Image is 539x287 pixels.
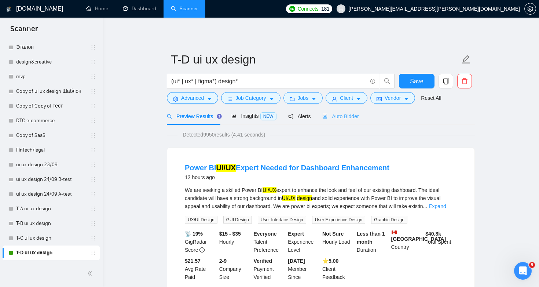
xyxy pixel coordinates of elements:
[439,74,453,88] button: copy
[16,143,86,157] a: FinTech/legal
[16,172,86,187] a: ui ux design 24/09 B-test
[16,201,86,216] a: T-A ui ux design
[167,113,220,119] span: Preview Results
[282,195,296,201] mark: UI/UX
[332,96,337,102] span: user
[86,6,108,12] a: homeHome
[421,94,441,102] a: Reset All
[429,203,446,209] a: Expand
[16,84,86,99] a: Copy of ui ux design Шаблон
[254,258,272,264] b: Verified
[370,79,375,84] span: info-circle
[167,92,218,104] button: settingAdvancedcaret-down
[322,231,344,237] b: Not Sure
[90,162,96,168] span: holder
[199,247,205,253] span: info-circle
[338,6,344,11] span: user
[223,216,252,224] span: GUI Design
[321,230,355,254] div: Hourly Load
[357,231,385,245] b: Less than 1 month
[321,257,355,281] div: Client Feedback
[221,92,280,104] button: barsJob Categorycaret-down
[322,114,327,119] span: robot
[425,231,441,237] b: $ 40.8k
[390,230,424,254] div: Country
[183,257,218,281] div: Avg Rate Paid
[171,50,460,69] input: Scanner name...
[377,96,382,102] span: idcard
[171,6,198,12] a: searchScanner
[90,235,96,241] span: holder
[219,258,227,264] b: 2-9
[355,230,390,254] div: Duration
[283,92,323,104] button: folderJobscaret-down
[227,96,232,102] span: bars
[298,94,309,102] span: Jobs
[90,88,96,94] span: holder
[90,250,96,256] span: holder
[340,94,353,102] span: Client
[90,221,96,226] span: holder
[286,230,321,254] div: Experience Level
[231,113,236,119] span: area-chart
[90,191,96,197] span: holder
[177,131,270,139] span: Detected 9950 results (4.41 seconds)
[356,96,361,102] span: caret-down
[216,113,223,120] div: Tooltip anchor
[183,230,218,254] div: GigRadar Score
[290,96,295,102] span: folder
[16,157,86,172] a: ui ux design 23/09
[185,231,203,237] b: 📡 19%
[171,77,367,86] input: Search Freelance Jobs...
[312,216,365,224] span: User Experience Design
[423,203,428,209] span: ...
[311,96,316,102] span: caret-down
[185,173,389,182] div: 12 hours ago
[380,74,395,88] button: search
[525,6,536,12] span: setting
[269,96,274,102] span: caret-down
[16,99,86,113] a: Copy of Copy of тест
[185,186,457,210] div: We are seeking a skilled Power BI expert to enhance the look and feel of our existing dashboard. ...
[410,77,423,86] span: Save
[185,258,201,264] b: $21.57
[16,55,86,69] a: design&creative
[123,6,156,12] a: dashboardDashboard
[90,103,96,109] span: holder
[514,262,532,280] iframe: Intercom live chat
[16,128,86,143] a: Copy of SaaS
[252,257,287,281] div: Payment Verified
[424,230,458,254] div: Total Spent
[289,6,295,12] img: upwork-logo.png
[16,187,86,201] a: ui ux design 24/09 A-test
[370,92,415,104] button: idcardVendorcaret-down
[87,270,95,277] span: double-left
[288,114,293,119] span: notification
[457,74,472,88] button: delete
[90,147,96,153] span: holder
[286,257,321,281] div: Member Since
[90,44,96,50] span: holder
[254,231,277,237] b: Everyone
[235,94,266,102] span: Job Category
[322,113,359,119] span: Auto Bidder
[326,92,367,104] button: userClientcaret-down
[90,59,96,65] span: holder
[90,74,96,80] span: holder
[461,55,471,64] span: edit
[371,216,407,224] span: Graphic Design
[258,216,306,224] span: User Interface Design
[16,216,86,231] a: T-B ui ux design
[90,206,96,212] span: holder
[218,230,252,254] div: Hourly
[90,132,96,138] span: holder
[16,69,86,84] a: mvp
[458,78,472,84] span: delete
[391,230,446,242] b: [GEOGRAPHIC_DATA]
[231,113,276,119] span: Insights
[185,216,217,224] span: UX/UI Design
[16,231,86,246] a: T-C ui ux design
[218,257,252,281] div: Company Size
[6,3,11,15] img: logo
[321,5,329,13] span: 181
